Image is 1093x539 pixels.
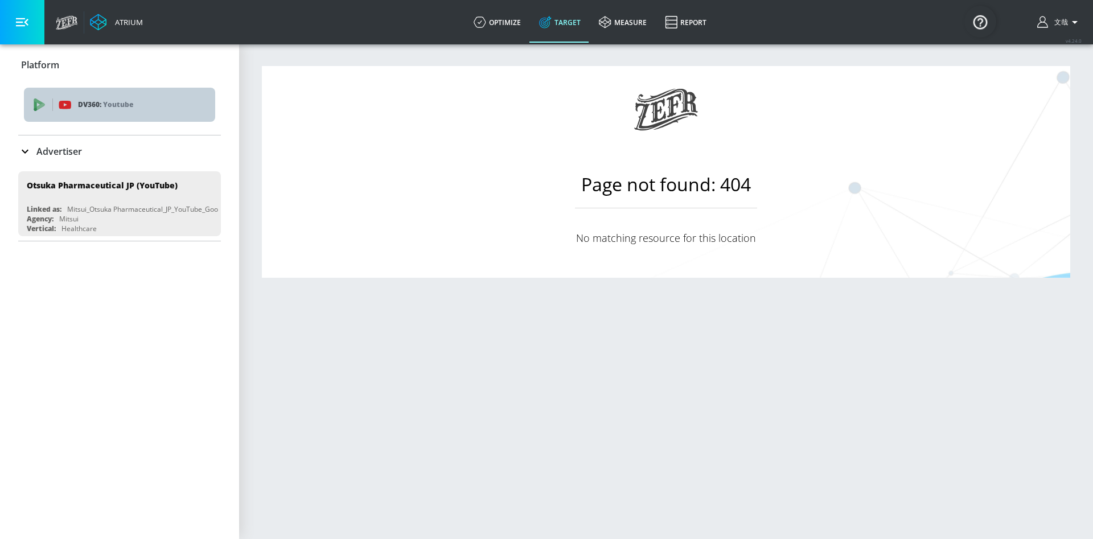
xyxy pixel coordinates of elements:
[24,83,215,129] ul: list of platforms
[90,14,143,31] a: Atrium
[27,180,178,191] div: Otsuka Pharmaceutical JP (YouTube)
[964,6,996,38] button: Open Resource Center
[103,98,133,110] p: Youtube
[27,214,54,224] div: Agency:
[27,224,56,233] div: Vertical:
[1037,15,1082,29] button: 文哉
[67,204,240,214] div: Mitsui_Otsuka Pharmaceutical_JP_YouTube_GoogleAds
[59,214,79,224] div: Mitsui
[1066,38,1082,44] span: v 4.24.0
[575,172,757,208] h1: Page not found: 404
[465,2,530,43] a: optimize
[18,171,221,236] div: Otsuka Pharmaceutical JP (YouTube)Linked as:Mitsui_Otsuka Pharmaceutical_JP_YouTube_GoogleAdsAgen...
[590,2,656,43] a: measure
[36,145,82,158] p: Advertiser
[24,88,215,122] div: DV360: Youtube
[27,204,61,214] div: Linked as:
[18,80,221,135] div: Platform
[656,2,716,43] a: Report
[1050,18,1068,27] span: login as: fumiya.nakamura@mbk-digital.co.jp
[530,2,590,43] a: Target
[21,59,59,71] p: Platform
[61,224,97,233] div: Healthcare
[18,49,221,81] div: Platform
[575,231,757,245] p: No matching resource for this location
[18,135,221,167] div: Advertiser
[78,98,206,111] p: DV360:
[110,17,143,27] div: Atrium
